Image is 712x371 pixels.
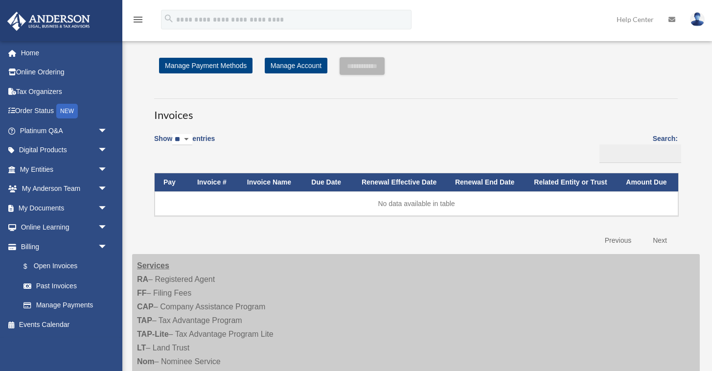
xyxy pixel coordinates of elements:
th: Renewal End Date: activate to sort column ascending [446,173,525,191]
strong: CAP [137,302,154,311]
a: My Documentsarrow_drop_down [7,198,122,218]
strong: FF [137,289,147,297]
span: arrow_drop_down [98,179,117,199]
th: Pay: activate to sort column descending [155,173,188,191]
a: Past Invoices [14,276,117,296]
a: Manage Payments [14,296,117,315]
span: arrow_drop_down [98,218,117,238]
img: User Pic [690,12,705,26]
strong: TAP [137,316,152,325]
strong: LT [137,344,146,352]
a: My Entitiesarrow_drop_down [7,160,122,179]
strong: Services [137,261,169,270]
a: Digital Productsarrow_drop_down [7,140,122,160]
span: $ [29,260,34,273]
strong: TAP-Lite [137,330,169,338]
a: Tax Organizers [7,82,122,101]
a: Online Learningarrow_drop_down [7,218,122,237]
th: Invoice Name: activate to sort column ascending [238,173,303,191]
strong: Nom [137,357,155,366]
a: Manage Payment Methods [159,58,253,73]
i: menu [132,14,144,25]
th: Renewal Effective Date: activate to sort column ascending [353,173,446,191]
strong: RA [137,275,148,283]
th: Related Entity or Trust: activate to sort column ascending [525,173,617,191]
i: search [163,13,174,24]
input: Search: [599,144,681,163]
th: Amount Due: activate to sort column ascending [617,173,678,191]
a: My Anderson Teamarrow_drop_down [7,179,122,199]
a: $Open Invoices [14,256,113,277]
div: NEW [56,104,78,118]
a: menu [132,17,144,25]
a: Online Ordering [7,63,122,82]
a: Home [7,43,122,63]
select: Showentries [172,134,192,145]
a: Manage Account [265,58,327,73]
span: arrow_drop_down [98,121,117,141]
a: Order StatusNEW [7,101,122,121]
a: Previous [597,231,639,251]
a: Platinum Q&Aarrow_drop_down [7,121,122,140]
span: arrow_drop_down [98,140,117,161]
span: arrow_drop_down [98,237,117,257]
span: arrow_drop_down [98,198,117,218]
span: arrow_drop_down [98,160,117,180]
th: Due Date: activate to sort column ascending [302,173,353,191]
a: Billingarrow_drop_down [7,237,117,256]
th: Invoice #: activate to sort column ascending [188,173,238,191]
td: No data available in table [155,191,678,216]
a: Next [645,231,674,251]
img: Anderson Advisors Platinum Portal [4,12,93,31]
label: Search: [596,133,678,163]
h3: Invoices [154,98,678,123]
a: Events Calendar [7,315,122,334]
label: Show entries [154,133,215,155]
